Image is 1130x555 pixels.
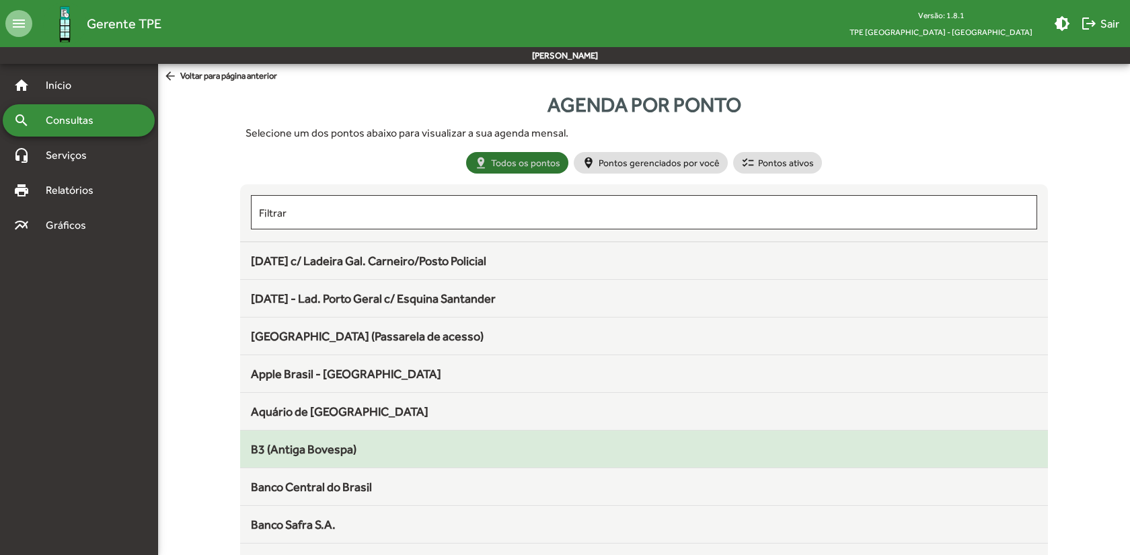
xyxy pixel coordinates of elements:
span: B3 (Antiga Bovespa) [251,442,356,456]
span: Serviços [38,147,105,163]
mat-icon: print [13,182,30,198]
span: [GEOGRAPHIC_DATA] (Passarela de acesso) [251,329,484,343]
mat-chip: Todos os pontos [466,152,568,174]
span: Apple Brasil - [GEOGRAPHIC_DATA] [251,367,441,381]
span: Gerente TPE [87,13,161,34]
span: TPE [GEOGRAPHIC_DATA] - [GEOGRAPHIC_DATA] [839,24,1043,40]
div: Selecione um dos pontos abaixo para visualizar a sua agenda mensal. [246,125,1042,141]
mat-chip: Pontos gerenciados por você [574,152,728,174]
span: [DATE] c/ Ladeira Gal. Carneiro/Posto Policial [251,254,486,268]
span: Sair [1081,11,1119,36]
img: Logo [43,2,87,46]
div: Versão: 1.8.1 [839,7,1043,24]
button: Sair [1076,11,1125,36]
span: Banco Safra S.A. [251,517,336,531]
div: Agenda por ponto [240,89,1047,120]
mat-icon: checklist [741,156,755,170]
a: Gerente TPE [32,2,161,46]
span: Relatórios [38,182,111,198]
mat-icon: multiline_chart [13,217,30,233]
span: Aquário de [GEOGRAPHIC_DATA] [251,404,428,418]
mat-chip: Pontos ativos [733,152,822,174]
span: [DATE] - Lad. Porto Geral c/ Esquina Santander [251,291,496,305]
mat-icon: home [13,77,30,94]
span: Consultas [38,112,111,128]
mat-icon: pin_drop [474,156,488,170]
mat-icon: menu [5,10,32,37]
mat-icon: brightness_medium [1054,15,1070,32]
span: Gráficos [38,217,104,233]
span: Voltar para página anterior [163,69,277,84]
span: Início [38,77,91,94]
mat-icon: search [13,112,30,128]
mat-icon: person_pin_circle [582,156,595,170]
mat-icon: arrow_back [163,69,180,84]
span: Banco Central do Brasil [251,480,372,494]
mat-icon: logout [1081,15,1097,32]
mat-icon: headset_mic [13,147,30,163]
